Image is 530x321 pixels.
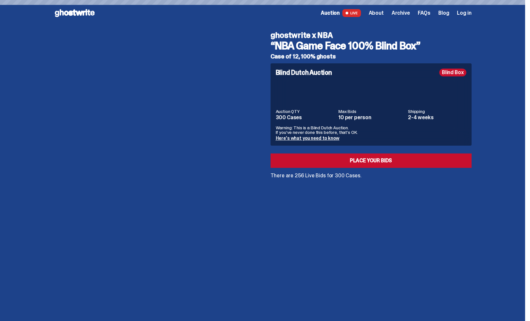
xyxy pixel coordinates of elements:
h4: ghostwrite x NBA [271,31,472,39]
h3: “NBA Game Face 100% Blind Box” [271,40,472,51]
a: Blog [438,10,449,16]
a: FAQs [418,10,430,16]
span: Auction [321,10,340,16]
dd: 300 Cases [276,115,335,120]
dt: Auction QTY [276,109,335,114]
dt: Shipping [408,109,466,114]
dt: Max Bids [338,109,404,114]
p: There are 256 Live Bids for 300 Cases. [271,173,472,178]
h4: Blind Dutch Auction [276,69,332,76]
dd: 10 per person [338,115,404,120]
a: Archive [392,10,410,16]
a: About [369,10,384,16]
h5: Case of 12, 100% ghosts [271,54,472,59]
a: Place your Bids [271,153,472,168]
div: Blind Box [439,69,466,76]
p: Warning: This is a Blind Dutch Auction. If you’ve never done this before, that’s OK. [276,125,466,135]
a: Auction LIVE [321,9,361,17]
span: LIVE [342,9,361,17]
a: Log in [457,10,471,16]
a: Here's what you need to know [276,135,339,141]
dd: 2-4 weeks [408,115,466,120]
